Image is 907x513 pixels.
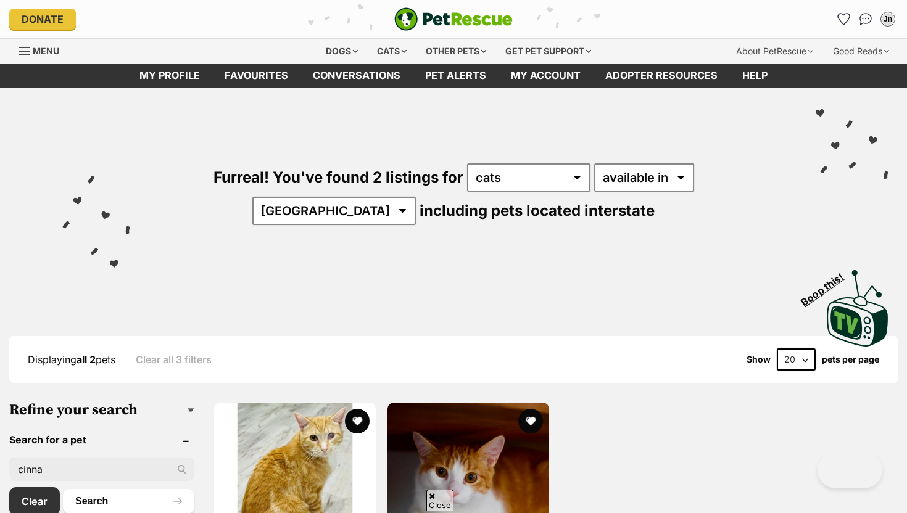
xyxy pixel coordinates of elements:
a: Conversations [856,9,876,29]
span: Menu [33,46,59,56]
div: Good Reads [824,39,898,64]
ul: Account quick links [834,9,898,29]
a: Menu [19,39,68,61]
a: Favourites [834,9,853,29]
a: PetRescue [394,7,513,31]
button: favourite [345,409,370,433]
span: Furreal! You've found 2 listings for [213,168,463,186]
a: My profile [127,64,212,88]
span: including pets located interstate [420,202,655,220]
strong: all 2 [77,353,96,366]
header: Search for a pet [9,434,194,445]
img: PetRescue TV logo [827,270,888,347]
a: Help [730,64,780,88]
button: My account [878,9,898,29]
img: logo-e224e6f780fb5917bec1dbf3a21bbac754714ae5b6737aabdf751b685950b380.svg [394,7,513,31]
a: Pet alerts [413,64,499,88]
span: Close [426,490,453,511]
iframe: Help Scout Beacon - Open [818,451,882,488]
a: Favourites [212,64,300,88]
a: Clear all 3 filters [136,354,212,365]
a: Adopter resources [593,64,730,88]
a: conversations [300,64,413,88]
div: Jn [882,13,894,25]
button: favourite [519,409,544,433]
span: Show [747,355,771,364]
h3: Refine your search [9,401,194,419]
a: My account [499,64,593,88]
label: pets per page [822,355,879,364]
div: Dogs [317,39,367,64]
div: Other pets [417,39,495,64]
img: chat-41dd97257d64d25036548639549fe6c8038ab92f7586957e7f3b1b290dea8141.svg [859,13,872,25]
input: Toby [9,458,194,481]
div: Cats [368,39,415,64]
a: Boop this! [827,259,888,349]
a: Donate [9,9,76,30]
span: Displaying pets [28,353,115,366]
div: Get pet support [497,39,600,64]
div: About PetRescue [727,39,822,64]
span: Boop this! [799,263,856,308]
